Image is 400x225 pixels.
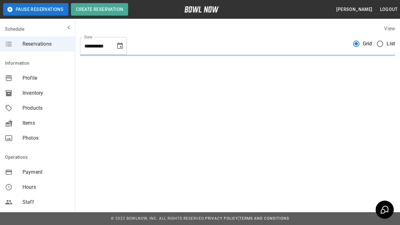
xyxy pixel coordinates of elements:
[22,74,70,82] span: Profile
[22,104,70,112] span: Products
[22,134,70,142] span: Photos
[184,6,219,12] img: logo
[239,216,289,221] a: Terms and Conditions
[3,3,68,16] button: Pause Reservations
[334,4,375,15] button: [PERSON_NAME]
[22,89,70,97] span: Inventory
[22,198,70,206] span: Staff
[363,40,372,47] span: Grid
[111,216,205,221] span: © 2022 BowlNow, Inc. All Rights Reserved.
[387,40,395,47] span: List
[71,3,128,16] button: Create Reservation
[22,183,70,191] span: Hours
[205,216,238,221] a: Privacy Policy
[22,168,70,176] span: Payment
[384,26,395,32] label: View
[22,119,70,127] span: Items
[114,40,126,52] button: Choose date, selected date is Sep 5, 2025
[22,40,70,48] span: Reservations
[377,4,400,15] button: Logout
